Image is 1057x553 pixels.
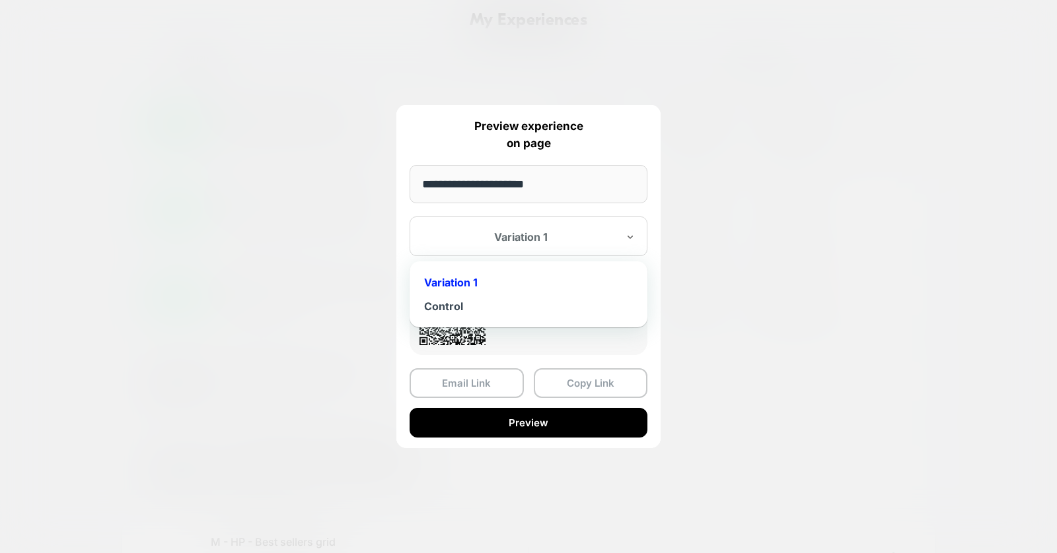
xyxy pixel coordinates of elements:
[410,408,647,438] button: Preview
[416,294,641,318] div: Control
[416,271,641,294] div: Variation 1
[410,118,647,152] p: Preview experience on page
[410,368,524,398] button: Email Link
[534,368,648,398] button: Copy Link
